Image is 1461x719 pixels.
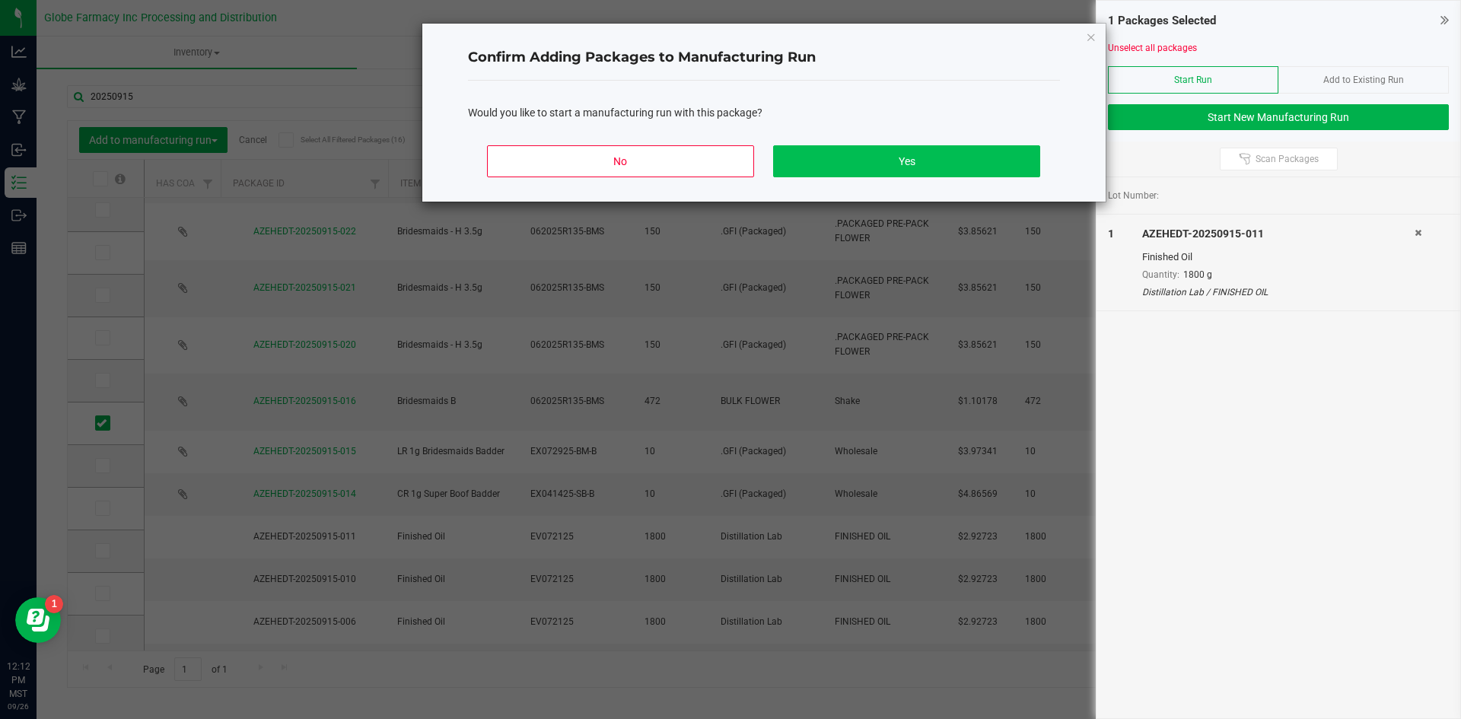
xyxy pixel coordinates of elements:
[468,105,1060,121] div: Would you like to start a manufacturing run with this package?
[1086,27,1097,46] button: Close
[468,48,1060,68] h4: Confirm Adding Packages to Manufacturing Run
[773,145,1039,177] button: Yes
[45,595,63,613] iframe: Resource center unread badge
[487,145,753,177] button: No
[15,597,61,643] iframe: Resource center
